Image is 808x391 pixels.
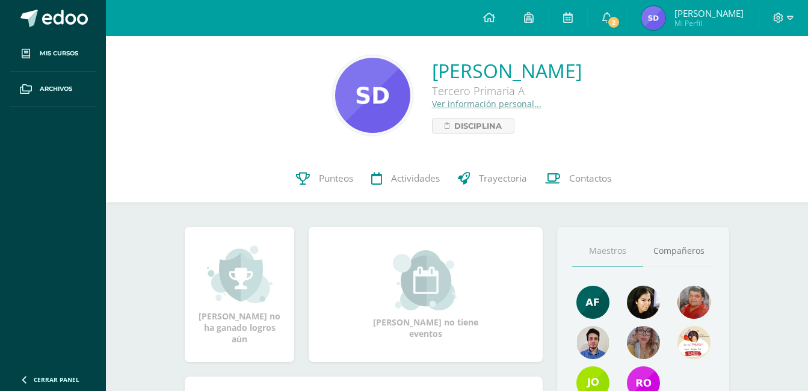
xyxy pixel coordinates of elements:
[207,244,273,304] img: achievement_small.png
[576,326,609,359] img: 2dffed587003e0fc8d85a787cd9a4a0a.png
[643,236,714,266] a: Compañeros
[677,326,711,359] img: 6abeb608590446332ac9ffeb3d35d2d4.png
[366,250,486,339] div: [PERSON_NAME] no tiene eventos
[432,98,541,109] a: Ver información personal...
[362,155,449,203] a: Actividades
[40,49,78,58] span: Mis cursos
[449,155,536,203] a: Trayectoria
[641,6,665,30] img: bd297e632076fa756d621c8012060df6.png
[569,172,611,185] span: Contactos
[197,244,282,345] div: [PERSON_NAME] no ha ganado logros aún
[674,18,744,28] span: Mi Perfil
[393,250,458,310] img: event_small.png
[34,375,79,384] span: Cerrar panel
[10,72,96,107] a: Archivos
[627,326,660,359] img: 262ac19abc587240528a24365c978d30.png
[40,84,72,94] span: Archivos
[319,172,353,185] span: Punteos
[432,58,582,84] a: [PERSON_NAME]
[572,236,643,266] a: Maestros
[607,16,620,29] span: 2
[454,119,502,133] span: Disciplina
[432,84,582,98] div: Tercero Primaria A
[335,58,410,133] img: 10f2983cf336e2d2f0ccc7e7d7f5ac4b.png
[479,172,527,185] span: Trayectoria
[391,172,440,185] span: Actividades
[576,286,609,319] img: d889210657d9de5f4725d9f6eeddb83d.png
[674,7,744,19] span: [PERSON_NAME]
[10,36,96,72] a: Mis cursos
[432,118,514,134] a: Disciplina
[287,155,362,203] a: Punteos
[536,155,620,203] a: Contactos
[677,286,711,319] img: 8ad4561c845816817147f6c4e484f2e8.png
[627,286,660,319] img: 023cb5cc053389f6ba88328a33af1495.png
